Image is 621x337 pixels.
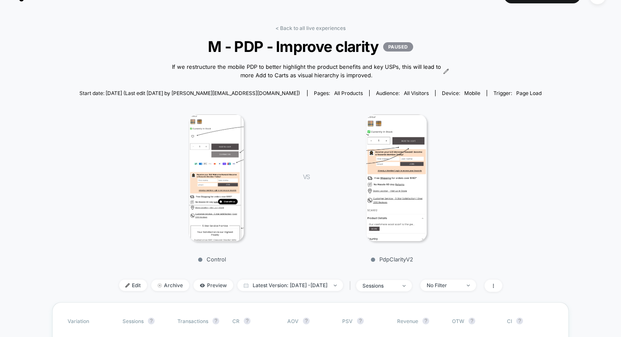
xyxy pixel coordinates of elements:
[366,114,427,241] img: PdpClarityV2 main
[357,318,364,324] button: ?
[232,318,240,324] span: CR
[237,280,343,291] span: Latest Version: [DATE] - [DATE]
[177,318,208,324] span: Transactions
[244,318,251,324] button: ?
[422,318,429,324] button: ?
[68,318,114,324] span: Variation
[362,283,396,289] div: sessions
[516,318,523,324] button: ?
[507,318,553,324] span: CI
[334,285,337,286] img: end
[119,280,147,291] span: Edit
[189,114,244,241] img: Control main
[376,90,429,96] div: Audience:
[193,280,233,291] span: Preview
[404,90,429,96] span: All Visitors
[158,283,162,288] img: end
[464,90,480,96] span: mobile
[467,285,470,286] img: end
[151,280,189,291] span: Archive
[314,90,363,96] div: Pages:
[347,280,356,292] span: |
[383,42,413,52] p: PAUSED
[303,318,310,324] button: ?
[212,318,219,324] button: ?
[244,283,248,288] img: calendar
[493,90,542,96] div: Trigger:
[123,318,144,324] span: Sessions
[516,90,542,96] span: Page Load
[275,25,346,31] a: < Back to all live experiences
[452,318,498,324] span: OTW
[435,90,487,96] span: Device:
[342,318,353,324] span: PSV
[148,318,155,324] button: ?
[172,63,441,79] span: If we restructure the mobile PDP to better highlight the product benefits and key USPs, this will...
[79,90,300,96] span: Start date: [DATE] (Last edit [DATE] by [PERSON_NAME][EMAIL_ADDRESS][DOMAIN_NAME])
[397,318,418,324] span: Revenue
[303,173,310,180] span: VS
[403,285,406,287] img: end
[125,283,130,288] img: edit
[138,256,286,263] p: Control
[318,256,466,263] p: PdpClarityV2
[102,38,518,55] span: M - PDP - Improve clarity
[334,90,363,96] span: all products
[427,282,460,288] div: No Filter
[287,318,299,324] span: AOV
[468,318,475,324] button: ?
